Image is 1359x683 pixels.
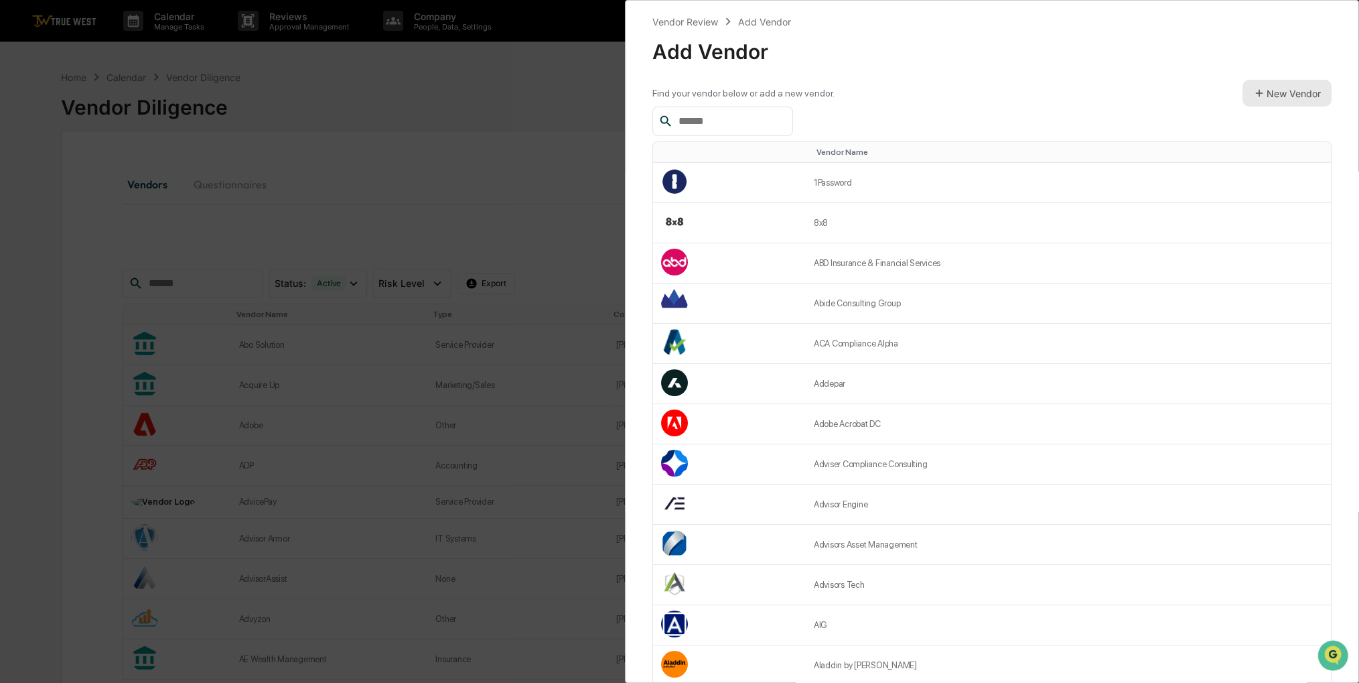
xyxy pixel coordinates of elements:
[42,182,109,192] span: [PERSON_NAME]
[1316,639,1352,675] iframe: Open customer support
[661,168,688,195] img: Vendor Logo
[27,263,84,276] span: Data Lookup
[652,16,718,27] div: Vendor Review
[806,203,1331,243] td: 8x8
[806,525,1331,565] td: Advisors Asset Management
[652,88,835,99] div: Find your vendor below or add a new vendor.
[92,232,171,256] a: 🗄️Attestations
[133,296,162,306] span: Pylon
[806,444,1331,485] td: Adviser Compliance Consulting
[228,106,244,122] button: Start new chat
[806,485,1331,525] td: Advisor Engine
[806,565,1331,605] td: Advisors Tech
[652,29,1332,64] div: Add Vendor
[806,243,1331,284] td: ABD Insurance & Financial Services
[8,257,90,282] a: 🔎Data Lookup
[661,651,688,678] img: Vendor Logo
[661,208,688,235] img: Vendor Logo
[661,530,688,557] img: Vendor Logo
[661,570,688,597] img: Vendor Logo
[13,27,244,49] p: How can we help?
[111,182,116,192] span: •
[661,450,688,477] img: Vendor Logo
[806,163,1331,203] td: 1Password
[119,182,146,192] span: [DATE]
[60,102,220,115] div: Start new chat
[13,148,90,159] div: Past conversations
[13,239,24,249] div: 🖐️
[738,16,791,27] div: Add Vendor
[816,147,1326,157] div: Toggle SortBy
[13,264,24,275] div: 🔎
[806,284,1331,324] td: Abide Consulting Group
[661,329,688,356] img: Vendor Logo
[27,237,86,251] span: Preclearance
[661,289,688,316] img: Vendor Logo
[806,404,1331,444] td: Adobe Acrobat DC
[661,249,688,275] img: Vendor Logo
[208,145,244,162] button: See all
[8,232,92,256] a: 🖐️Preclearance
[806,364,1331,404] td: Addepar
[661,611,688,637] img: Vendor Logo
[13,169,35,190] img: Sigrid Alegria
[60,115,184,126] div: We're available if you need us!
[97,239,108,249] div: 🗄️
[1242,80,1332,107] button: New Vendor
[664,147,800,157] div: Toggle SortBy
[13,102,38,126] img: 1746055101610-c473b297-6a78-478c-a979-82029cc54cd1
[806,605,1331,645] td: AIG
[661,410,688,436] img: Vendor Logo
[661,490,688,517] img: Vendor Logo
[28,102,52,126] img: 8933085812038_c878075ebb4cc5468115_72.jpg
[806,324,1331,364] td: ACA Compliance Alpha
[661,369,688,396] img: Vendor Logo
[94,295,162,306] a: Powered byPylon
[111,237,166,251] span: Attestations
